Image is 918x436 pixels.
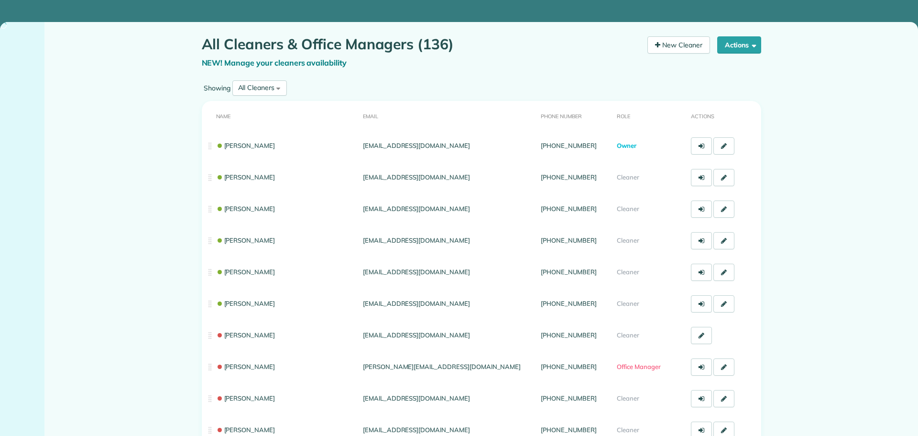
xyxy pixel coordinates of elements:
a: [PERSON_NAME] [216,426,275,434]
a: [PERSON_NAME] [216,142,275,149]
label: Showing [202,83,232,93]
a: [PHONE_NUMBER] [541,394,596,402]
a: [PHONE_NUMBER] [541,173,596,181]
a: [PHONE_NUMBER] [541,142,596,149]
td: [EMAIL_ADDRESS][DOMAIN_NAME] [359,383,537,414]
td: [EMAIL_ADDRESS][DOMAIN_NAME] [359,288,537,320]
h1: All Cleaners & Office Managers (136) [202,36,641,52]
span: Cleaner [617,173,639,181]
a: [PHONE_NUMBER] [541,205,596,212]
button: Actions [717,36,761,54]
a: [PERSON_NAME] [216,205,275,212]
td: [EMAIL_ADDRESS][DOMAIN_NAME] [359,162,537,193]
span: Office Manager [617,363,660,370]
a: [PHONE_NUMBER] [541,236,596,244]
a: [PHONE_NUMBER] [541,363,596,370]
a: [PERSON_NAME] [216,236,275,244]
a: [PERSON_NAME] [216,394,275,402]
a: [PHONE_NUMBER] [541,331,596,339]
td: [EMAIL_ADDRESS][DOMAIN_NAME] [359,225,537,257]
span: Cleaner [617,394,639,402]
th: Name [202,101,359,130]
td: [EMAIL_ADDRESS][DOMAIN_NAME] [359,257,537,288]
th: Phone number [537,101,613,130]
a: [PHONE_NUMBER] [541,268,596,276]
span: Cleaner [617,426,639,434]
th: Role [613,101,687,130]
a: NEW! Manage your cleaners availability [202,58,347,67]
td: [EMAIL_ADDRESS][DOMAIN_NAME] [359,320,537,351]
div: All Cleaners [238,83,275,93]
a: [PHONE_NUMBER] [541,426,596,434]
a: [PERSON_NAME] [216,268,275,276]
span: Cleaner [617,331,639,339]
a: [PERSON_NAME] [216,331,275,339]
th: Email [359,101,537,130]
a: [PERSON_NAME] [216,300,275,307]
a: [PHONE_NUMBER] [541,300,596,307]
th: Actions [687,101,761,130]
span: Cleaner [617,268,639,276]
span: Cleaner [617,205,639,212]
a: [PERSON_NAME] [216,173,275,181]
td: [EMAIL_ADDRESS][DOMAIN_NAME] [359,193,537,225]
span: Cleaner [617,236,639,244]
span: Owner [617,142,636,149]
td: [EMAIL_ADDRESS][DOMAIN_NAME] [359,130,537,162]
a: New Cleaner [647,36,710,54]
td: [PERSON_NAME][EMAIL_ADDRESS][DOMAIN_NAME] [359,351,537,383]
a: [PERSON_NAME] [216,363,275,370]
span: Cleaner [617,300,639,307]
